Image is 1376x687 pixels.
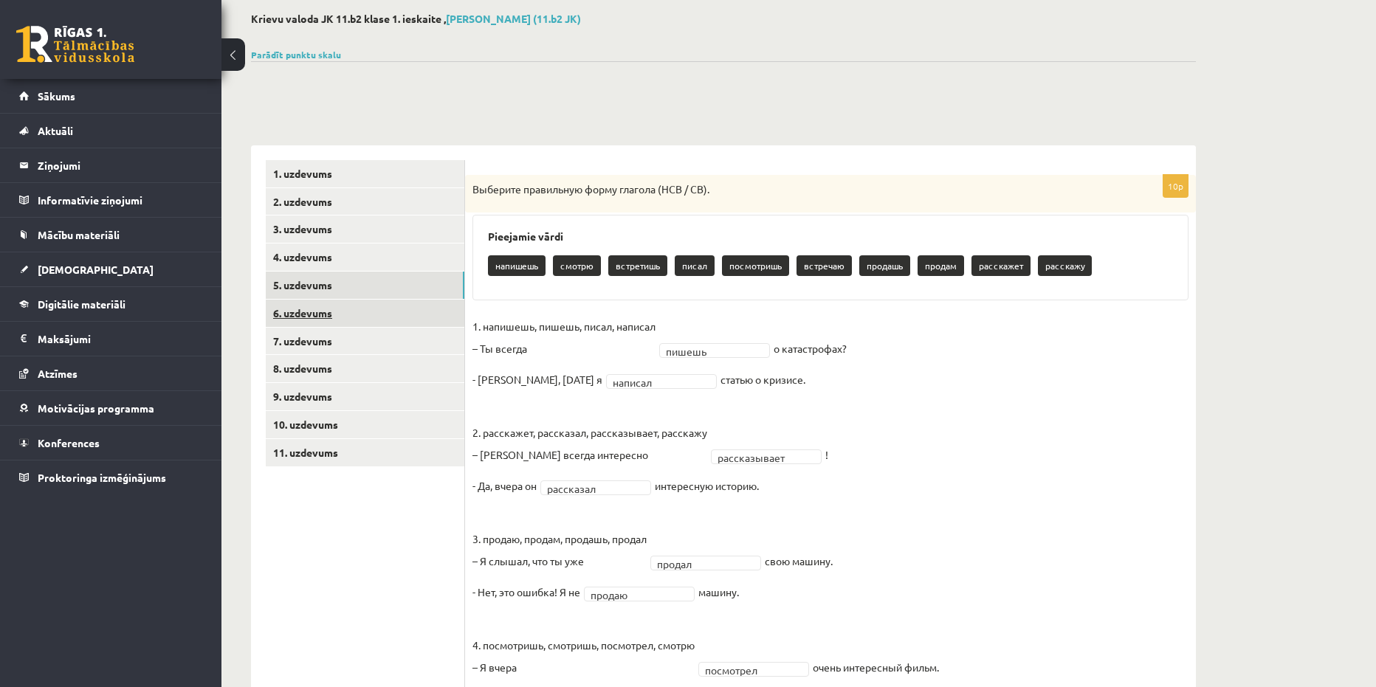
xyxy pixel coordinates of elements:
[606,374,717,389] a: написал
[608,255,667,276] p: встретишь
[797,255,852,276] p: встречаю
[38,367,78,380] span: Atzīmes
[659,343,770,358] a: пишешь
[251,13,1196,25] h2: Krievu valoda JK 11.b2 klase 1. ieskaite ,
[488,230,1173,243] h3: Pieejamie vārdi
[19,183,203,217] a: Informatīvie ziņojumi
[472,505,647,572] p: 3. продаю, продам, продашь, продал – Я слышал, что ты уже
[38,297,125,311] span: Digitālie materiāli
[711,449,822,464] a: рассказывает
[38,124,73,137] span: Aktuāli
[19,460,203,494] a: Proktoringa izmēģinājums
[266,383,464,410] a: 9. uzdevums
[698,662,809,677] a: посмотрел
[266,188,464,215] a: 2. uzdevums
[251,49,341,61] a: Parādīt punktu skalu
[472,474,537,497] p: - Да, вчера он
[266,355,464,382] a: 8. uzdevums
[472,581,580,603] p: - Нет, это ошибка! Я не
[19,79,203,113] a: Sākums
[650,556,761,570] a: продал
[38,401,154,415] span: Motivācijas programma
[38,436,100,449] span: Konferences
[918,255,964,276] p: продам
[1163,174,1188,198] p: 10p
[266,215,464,243] a: 3. uzdevums
[19,218,203,252] a: Mācību materiāli
[657,556,741,571] span: продал
[584,587,695,601] a: продаю
[722,255,789,276] p: посмотришь
[705,663,789,677] span: посмотрел
[472,368,602,390] p: - [PERSON_NAME], [DATE] я
[266,300,464,327] a: 6. uzdevums
[266,439,464,466] a: 11. uzdevums
[472,315,656,359] p: 1. напишешь, пишешь, писал, написал – Ты всегда
[19,322,203,356] a: Maksājumi
[613,375,697,390] span: написал
[38,148,203,182] legend: Ziņojumi
[488,255,546,276] p: напишешь
[266,328,464,355] a: 7. uzdevums
[472,182,1115,197] p: Выберите правильную форму глагола (НСВ / СВ).
[446,12,581,25] a: [PERSON_NAME] (11.b2 JK)
[38,183,203,217] legend: Informatīvie ziņojumi
[38,228,120,241] span: Mācību materiāli
[266,244,464,271] a: 4. uzdevums
[1038,255,1092,276] p: расскажу
[547,481,631,496] span: рассказал
[591,587,675,602] span: продаю
[675,255,715,276] p: писал
[859,255,910,276] p: продашь
[19,287,203,321] a: Digitālie materiāli
[19,356,203,390] a: Atzīmes
[266,272,464,299] a: 5. uzdevums
[16,26,134,63] a: Rīgas 1. Tālmācības vidusskola
[472,612,695,678] p: 4. посмотришь, смотришь, посмотрел, смотрю – Я вчера
[666,344,750,359] span: пишешь
[38,471,166,484] span: Proktoringa izmēģinājums
[971,255,1031,276] p: расскажет
[38,263,154,276] span: [DEMOGRAPHIC_DATA]
[19,114,203,148] a: Aktuāli
[266,160,464,187] a: 1. uzdevums
[38,89,75,103] span: Sākums
[540,480,651,495] a: рассказал
[718,450,802,465] span: рассказывает
[19,391,203,425] a: Motivācijas programma
[19,252,203,286] a: [DEMOGRAPHIC_DATA]
[19,426,203,460] a: Konferences
[472,399,707,466] p: 2. расскажет, рассказал, рассказывает, расскажу – [PERSON_NAME] всегда интересно
[38,322,203,356] legend: Maksājumi
[19,148,203,182] a: Ziņojumi
[266,411,464,438] a: 10. uzdevums
[553,255,601,276] p: смотрю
